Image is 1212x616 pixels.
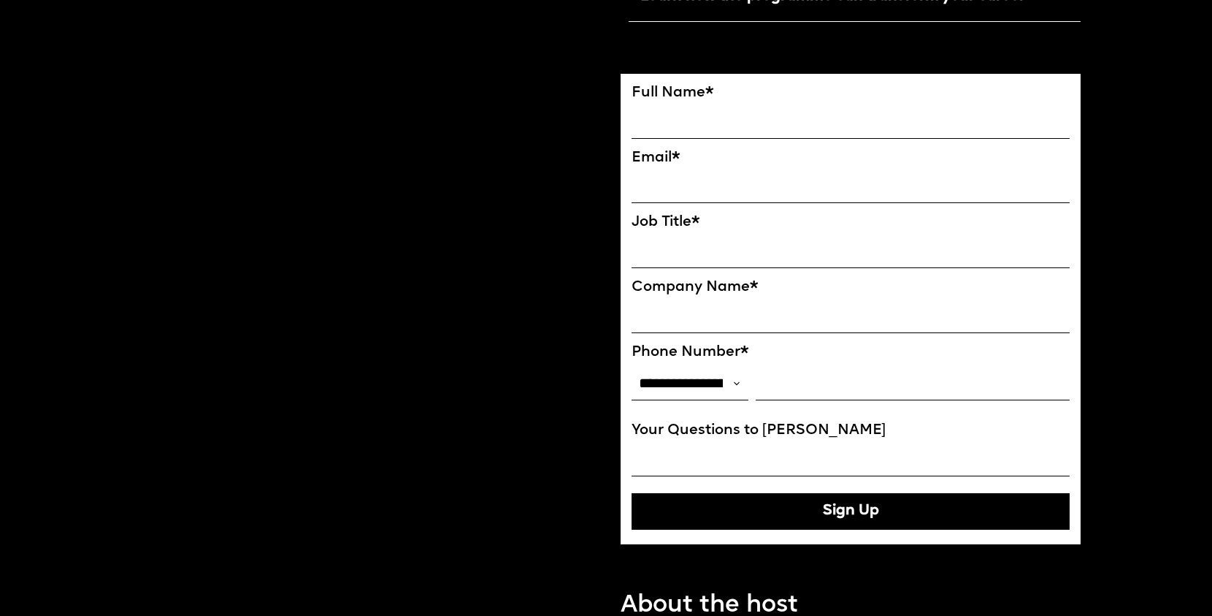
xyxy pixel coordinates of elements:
label: Phone Number [632,344,1070,362]
label: Email [632,150,1070,167]
label: Full Name [632,85,1070,102]
label: Company Name [632,279,1070,297]
label: Job Title [632,214,1070,232]
button: Sign Up [632,493,1070,530]
label: Your Questions to [PERSON_NAME] [632,422,1070,440]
